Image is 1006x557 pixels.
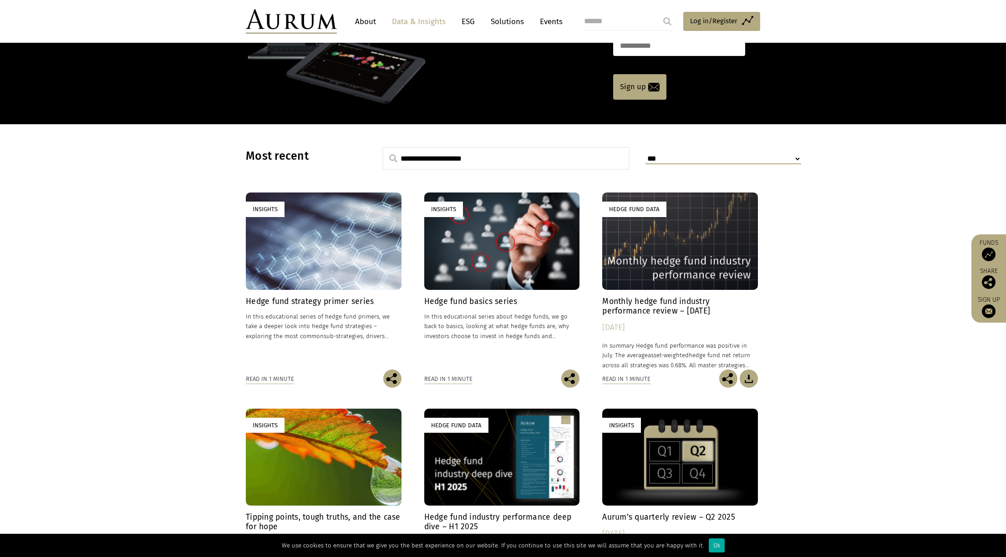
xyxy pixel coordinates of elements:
div: Read in 1 minute [424,374,473,384]
img: Share this post [383,370,401,388]
a: ESG [457,13,479,30]
div: Share [976,268,1001,289]
div: Insights [602,418,641,433]
a: Insights Hedge fund basics series In this educational series about hedge funds, we go back to bas... [424,192,580,370]
a: About [351,13,381,30]
span: sub-strategies [324,333,363,339]
div: [DATE] [602,321,758,334]
a: Funds [976,239,1001,261]
div: Read in 1 minute [246,374,294,384]
p: In this educational series about hedge funds, we go back to basics, looking at what hedge funds a... [424,312,580,340]
input: Submit [658,12,676,30]
div: [DATE] [602,527,758,540]
p: In this educational series of hedge fund primers, we take a deeper look into hedge fund strategie... [246,312,401,340]
a: Log in/Register [683,12,760,31]
a: Data & Insights [387,13,450,30]
h4: Hedge fund basics series [424,297,580,306]
h4: Monthly hedge fund industry performance review – [DATE] [602,297,758,316]
img: Access Funds [982,248,996,261]
h4: Tipping points, tough truths, and the case for hope [246,512,401,532]
p: In summary Hedge fund performance was positive in July. The average hedge fund net return across ... [602,341,758,370]
img: Share this post [561,370,579,388]
a: Sign up [613,74,666,100]
a: Solutions [486,13,528,30]
img: search.svg [389,154,397,162]
div: Insights [424,202,463,217]
img: Aurum [246,9,337,34]
div: Ok [709,538,725,552]
div: Hedge Fund Data [424,418,488,433]
span: asset-weighted [648,352,689,359]
h4: Hedge fund strategy primer series [246,297,401,306]
a: Events [535,13,563,30]
img: email-icon [648,83,660,91]
a: Hedge Fund Data Monthly hedge fund industry performance review – [DATE] [DATE] In summary Hedge f... [602,192,758,370]
h4: Hedge fund industry performance deep dive – H1 2025 [424,512,580,532]
div: Insights [246,202,285,217]
img: Share this post [719,370,737,388]
div: Insights [246,418,285,433]
h3: Most recent [246,149,360,163]
h4: Aurum’s quarterly review – Q2 2025 [602,512,758,522]
a: Sign up [976,296,1001,318]
a: Insights Hedge fund strategy primer series In this educational series of hedge fund primers, we t... [246,192,401,370]
img: Share this post [982,275,996,289]
div: Hedge Fund Data [602,202,666,217]
span: Log in/Register [690,15,737,26]
img: Sign up to our newsletter [982,304,996,318]
div: Read in 1 minute [602,374,650,384]
img: Download Article [740,370,758,388]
